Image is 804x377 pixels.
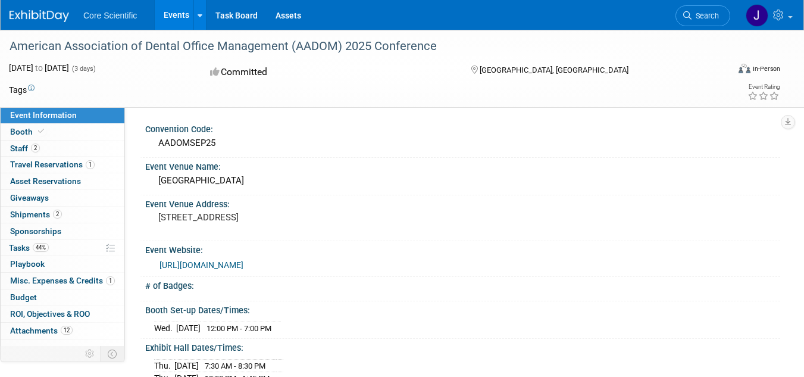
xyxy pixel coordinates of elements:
div: American Association of Dental Office Management (AADOM) 2025 Conference [5,36,715,57]
a: Asset Reservations [1,173,124,189]
pre: [STREET_ADDRESS] [158,212,397,223]
span: Shipments [10,210,62,219]
a: Attachments12 [1,323,124,339]
a: Booth [1,124,124,140]
span: Staff [10,144,40,153]
span: Search [692,11,719,20]
span: Core Scientific [83,11,137,20]
div: Convention Code: [145,120,780,135]
img: Jordan McCullough [746,4,768,27]
span: (3 days) [71,65,96,73]
img: Format-Inperson.png [739,64,750,73]
span: 1 [86,160,95,169]
td: Toggle Event Tabs [101,346,125,362]
span: Event Information [10,110,77,120]
div: Event Website: [145,241,780,256]
span: 7:30 AM - 8:30 PM [205,362,265,370]
a: Staff2 [1,141,124,157]
span: to [33,63,45,73]
a: Sponsorships [1,223,124,239]
div: Event Venue Address: [145,195,780,210]
span: [DATE] [DATE] [9,63,69,73]
a: ROI, Objectives & ROO [1,306,124,322]
div: AADOMSEP25 [154,134,771,152]
span: 44% [33,243,49,252]
div: # of Badges: [145,277,780,292]
a: [URL][DOMAIN_NAME] [159,260,243,270]
div: Committed [207,62,452,83]
a: Event Information [1,107,124,123]
td: Thu. [154,359,174,372]
span: Budget [10,292,37,302]
a: Misc. Expenses & Credits1 [1,273,124,289]
a: Budget [1,289,124,306]
td: [DATE] [176,322,201,334]
td: Tags [9,84,35,96]
span: Asset Reservations [10,176,81,186]
span: 12 [61,326,73,335]
span: 1 [106,276,115,285]
span: Tasks [9,243,49,253]
span: 12:00 PM - 7:00 PM [207,324,271,333]
div: Event Format [667,62,780,80]
span: Giveaways [10,193,49,202]
a: Shipments2 [1,207,124,223]
i: Booth reservation complete [38,128,44,135]
div: Event Rating [747,84,780,90]
td: [DATE] [174,359,199,372]
div: [GEOGRAPHIC_DATA] [154,172,771,190]
div: Exhibit Hall Dates/Times: [145,339,780,354]
td: Wed. [154,322,176,334]
span: Sponsorships [10,226,61,236]
span: Booth [10,127,46,136]
img: ExhibitDay [10,10,69,22]
a: Search [675,5,730,26]
a: more [1,339,124,356]
span: Playbook [10,259,45,269]
a: Playbook [1,256,124,272]
span: Travel Reservations [10,160,95,169]
div: Event Venue Name: [145,158,780,173]
a: Tasks44% [1,240,124,256]
span: Misc. Expenses & Credits [10,276,115,285]
span: 2 [53,210,62,219]
span: 2 [31,144,40,152]
span: more [8,342,27,352]
a: Travel Reservations1 [1,157,124,173]
span: ROI, Objectives & ROO [10,309,90,319]
div: Booth Set-up Dates/Times: [145,301,780,316]
div: In-Person [752,64,780,73]
span: [GEOGRAPHIC_DATA], [GEOGRAPHIC_DATA] [480,66,628,74]
a: Giveaways [1,190,124,206]
td: Personalize Event Tab Strip [80,346,101,362]
span: Attachments [10,326,73,335]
